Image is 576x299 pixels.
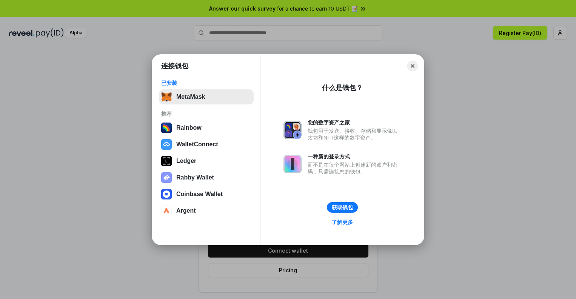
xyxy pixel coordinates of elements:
img: svg+xml,%3Csvg%20fill%3D%22none%22%20height%3D%2233%22%20viewBox%3D%220%200%2035%2033%22%20width%... [161,92,172,102]
button: Coinbase Wallet [159,187,254,202]
img: svg+xml,%3Csvg%20width%3D%2228%22%20height%3D%2228%22%20viewBox%3D%220%200%2028%2028%22%20fill%3D... [161,205,172,216]
div: 钱包用于发送、接收、存储和显示像以太坊和NFT这样的数字资产。 [308,127,401,141]
img: svg+xml,%3Csvg%20width%3D%2228%22%20height%3D%2228%22%20viewBox%3D%220%200%2028%2028%22%20fill%3D... [161,189,172,199]
div: Rabby Wallet [176,174,214,181]
img: svg+xml,%3Csvg%20xmlns%3D%22http%3A%2F%2Fwww.w3.org%2F2000%2Fsvg%22%20fill%3D%22none%22%20viewBox... [161,172,172,183]
div: 一种新的登录方式 [308,153,401,160]
div: Ledger [176,158,196,164]
img: svg+xml,%3Csvg%20width%3D%22120%22%20height%3D%22120%22%20viewBox%3D%220%200%20120%20120%22%20fil... [161,123,172,133]
button: Ledger [159,153,254,169]
div: 什么是钱包？ [322,83,363,92]
img: svg+xml,%3Csvg%20xmlns%3D%22http%3A%2F%2Fwww.w3.org%2F2000%2Fsvg%22%20fill%3D%22none%22%20viewBox... [283,155,302,173]
div: 已安装 [161,80,251,86]
img: svg+xml,%3Csvg%20xmlns%3D%22http%3A%2F%2Fwww.w3.org%2F2000%2Fsvg%22%20width%3D%2228%22%20height%3... [161,156,172,166]
div: 而不是在每个网站上创建新的账户和密码，只需连接您的钱包。 [308,161,401,175]
div: 推荐 [161,110,251,117]
img: svg+xml,%3Csvg%20width%3D%2228%22%20height%3D%2228%22%20viewBox%3D%220%200%2028%2028%22%20fill%3D... [161,139,172,150]
div: 获取钱包 [332,204,353,211]
div: WalletConnect [176,141,218,148]
button: Argent [159,203,254,218]
div: 您的数字资产之家 [308,119,401,126]
div: Rainbow [176,124,202,131]
button: Rabby Wallet [159,170,254,185]
h1: 连接钱包 [161,61,188,71]
button: WalletConnect [159,137,254,152]
button: Close [407,61,418,71]
button: Rainbow [159,120,254,135]
button: MetaMask [159,89,254,104]
a: 了解更多 [327,217,357,227]
div: MetaMask [176,94,205,100]
img: svg+xml,%3Csvg%20xmlns%3D%22http%3A%2F%2Fwww.w3.org%2F2000%2Fsvg%22%20fill%3D%22none%22%20viewBox... [283,121,302,139]
div: Argent [176,207,196,214]
button: 获取钱包 [327,202,358,213]
div: Coinbase Wallet [176,191,223,198]
div: 了解更多 [332,219,353,225]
